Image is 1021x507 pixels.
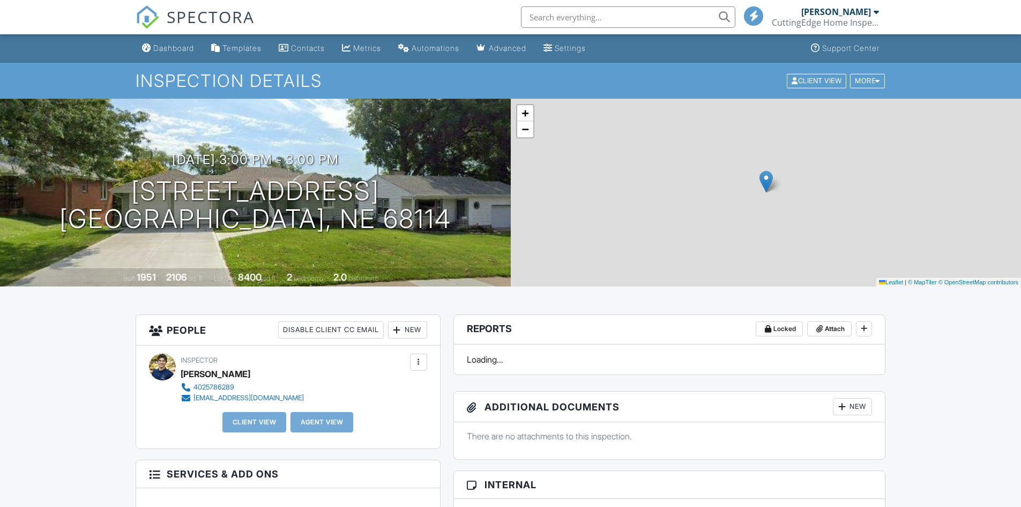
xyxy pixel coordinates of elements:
[908,279,937,285] a: © MapTiler
[193,383,234,392] div: 4025786289
[521,122,528,136] span: −
[787,74,846,88] div: Client View
[822,43,880,53] div: Support Center
[136,5,159,29] img: The Best Home Inspection Software - Spectora
[238,271,262,283] div: 8400
[772,17,879,28] div: CuttingEdge Home Inspections
[287,271,292,283] div: 2
[137,271,156,283] div: 1951
[214,274,236,282] span: Lot Size
[489,43,526,53] div: Advanced
[172,152,339,167] h3: [DATE] 3:00 pm - 3:00 pm
[136,460,440,488] h3: Services & Add ons
[394,39,464,58] a: Automations (Basic)
[348,274,379,282] span: bathrooms
[136,71,886,90] h1: Inspection Details
[517,121,533,137] a: Zoom out
[353,43,381,53] div: Metrics
[472,39,531,58] a: Advanced
[555,43,586,53] div: Settings
[467,430,873,442] p: There are no attachments to this inspection.
[167,5,255,28] span: SPECTORA
[274,39,329,58] a: Contacts
[59,177,451,234] h1: [STREET_ADDRESS] [GEOGRAPHIC_DATA], NE 68114
[333,271,347,283] div: 2.0
[181,393,304,403] a: [EMAIL_ADDRESS][DOMAIN_NAME]
[153,43,194,53] div: Dashboard
[136,315,440,346] h3: People
[801,6,871,17] div: [PERSON_NAME]
[123,274,135,282] span: Built
[850,74,885,88] div: More
[759,171,773,193] img: Marker
[521,6,735,28] input: Search everything...
[388,321,427,339] div: New
[521,106,528,120] span: +
[412,43,459,53] div: Automations
[193,394,304,402] div: [EMAIL_ADDRESS][DOMAIN_NAME]
[454,471,885,499] h3: Internal
[263,274,277,282] span: sq.ft.
[181,366,250,382] div: [PERSON_NAME]
[278,321,384,339] div: Disable Client CC Email
[338,39,385,58] a: Metrics
[189,274,204,282] span: sq. ft.
[938,279,1018,285] a: © OpenStreetMap contributors
[222,43,262,53] div: Templates
[833,398,872,415] div: New
[879,279,903,285] a: Leaflet
[181,356,218,364] span: Inspector
[207,39,266,58] a: Templates
[181,382,304,393] a: 4025786289
[136,14,255,37] a: SPECTORA
[454,392,885,422] h3: Additional Documents
[786,76,849,84] a: Client View
[166,271,187,283] div: 2106
[291,43,325,53] div: Contacts
[294,274,323,282] span: bedrooms
[138,39,198,58] a: Dashboard
[517,105,533,121] a: Zoom in
[807,39,884,58] a: Support Center
[539,39,590,58] a: Settings
[905,279,906,285] span: |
